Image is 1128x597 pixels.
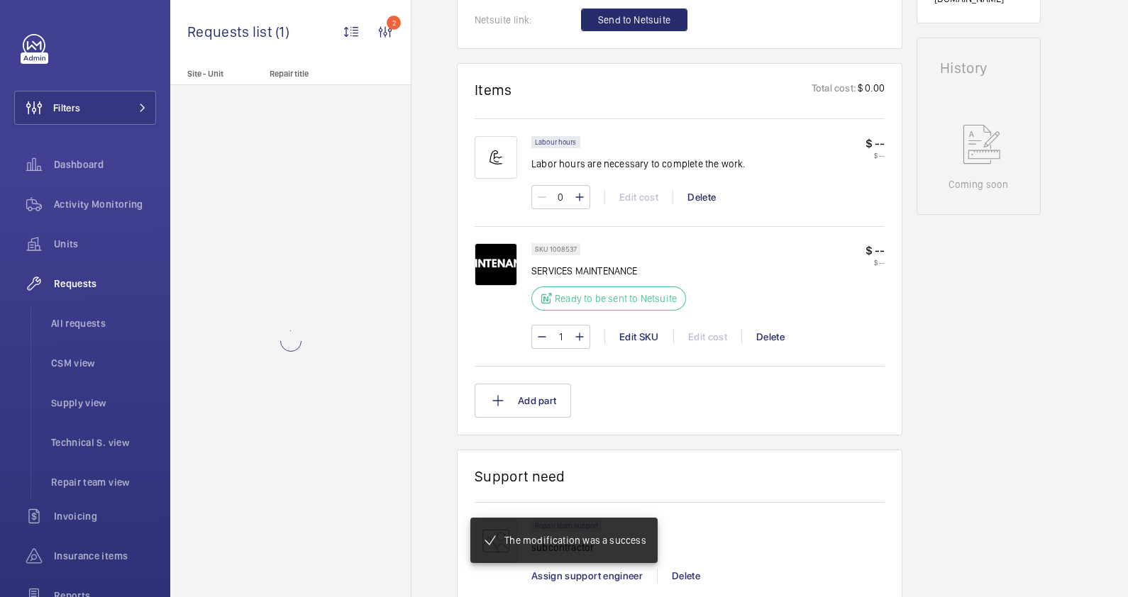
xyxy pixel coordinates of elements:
[54,237,156,251] span: Units
[531,264,695,278] p: SERVICES MAINTENANCE
[51,396,156,410] span: Supply view
[187,23,275,40] span: Requests list
[54,197,156,211] span: Activity Monitoring
[170,69,264,79] p: Site - Unit
[535,247,577,252] p: SKU 1008537
[604,330,673,344] div: Edit SKU
[741,330,799,344] div: Delete
[866,243,885,258] p: $ --
[475,243,517,286] img: Km33JILPo7XhB1uRwyyWT09Ug4rK46SSHHPdKXWmjl7lqZFy.png
[812,81,856,99] p: Total cost:
[866,151,885,160] p: $ --
[535,140,577,145] p: Labour hours
[598,13,670,27] span: Send to Netsuite
[475,467,565,485] h1: Support need
[14,91,156,125] button: Filters
[940,61,1017,75] h1: History
[475,384,571,418] button: Add part
[54,157,156,172] span: Dashboard
[866,136,885,151] p: $ --
[53,101,80,115] span: Filters
[581,9,687,31] button: Send to Netsuite
[51,316,156,330] span: All requests
[54,509,156,523] span: Invoicing
[856,81,885,99] p: $ 0.00
[475,81,512,99] h1: Items
[51,356,156,370] span: CSM view
[531,157,746,171] p: Labor hours are necessary to complete the work.
[555,291,677,306] p: Ready to be sent to Netsuite
[51,435,156,450] span: Technical S. view
[51,475,156,489] span: Repair team view
[673,190,730,204] div: Delete
[270,69,363,79] p: Repair title
[475,136,517,179] img: muscle-sm.svg
[866,258,885,267] p: $ --
[54,277,156,291] span: Requests
[504,533,646,547] p: The modification was a success
[949,177,1008,191] p: Coming soon
[54,549,156,563] span: Insurance items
